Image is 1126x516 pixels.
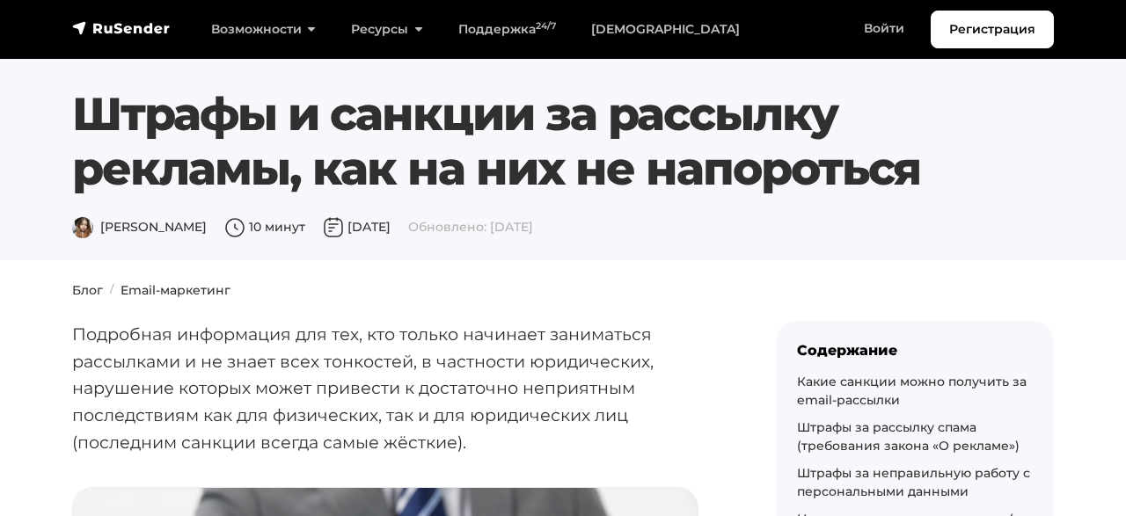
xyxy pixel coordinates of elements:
[797,374,1027,408] a: Какие санкции можно получить за email-рассылки
[72,19,171,37] img: RuSender
[797,342,1033,359] div: Содержание
[797,465,1030,499] a: Штрафы за неправильную работу с персональными данными
[323,217,344,238] img: Дата публикации
[72,219,207,235] span: [PERSON_NAME]
[574,11,757,47] a: [DEMOGRAPHIC_DATA]
[62,281,1064,300] nav: breadcrumb
[441,11,574,47] a: Поддержка24/7
[194,11,333,47] a: Возможности
[931,11,1054,48] a: Регистрация
[333,11,440,47] a: Ресурсы
[536,20,556,32] sup: 24/7
[797,419,1020,454] a: Штрафы за рассылку спама (требования закона «О рекламе»)
[72,282,103,298] a: Блог
[224,217,245,238] img: Время чтения
[846,11,922,47] a: Войти
[72,87,970,197] h1: Штрафы и санкции за рассылку рекламы, как на них не напороться
[103,281,230,300] li: Email-маркетинг
[408,219,533,235] span: Обновлено: [DATE]
[72,321,720,456] p: Подробная информация для тех, кто только начинает заниматься рассылками и не знает всех тонкостей...
[323,219,391,235] span: [DATE]
[224,219,305,235] span: 10 минут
